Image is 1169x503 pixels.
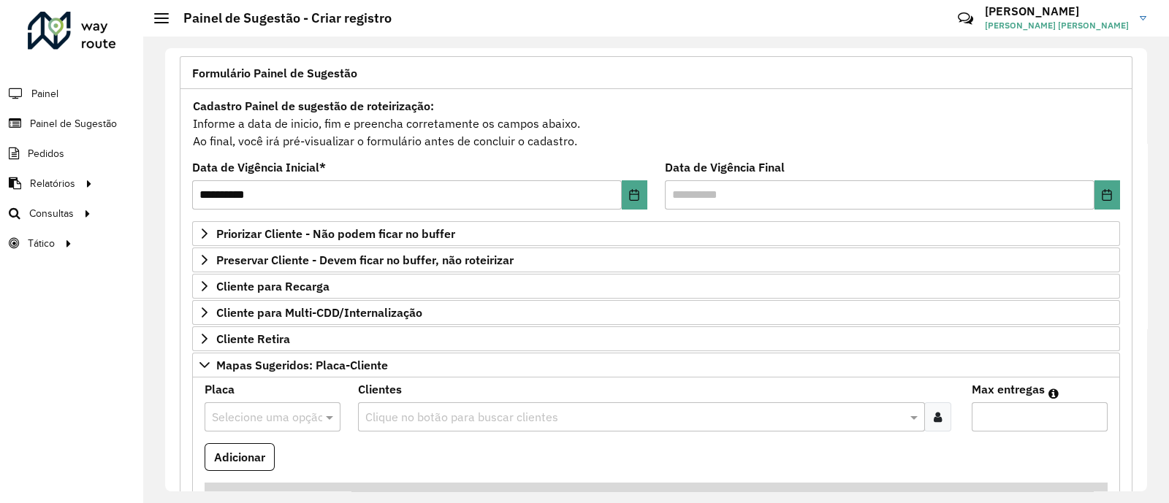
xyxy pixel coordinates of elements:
a: Preservar Cliente - Devem ficar no buffer, não roteirizar [192,247,1120,272]
div: Informe a data de inicio, fim e preencha corretamente os campos abaixo. Ao final, você irá pré-vi... [192,96,1120,150]
span: Priorizar Cliente - Não podem ficar no buffer [216,228,455,239]
span: Tático [28,236,55,251]
span: Pedidos [28,146,64,161]
span: [PERSON_NAME] [PERSON_NAME] [985,19,1129,32]
span: Mapas Sugeridos: Placa-Cliente [216,359,388,371]
span: Cliente para Multi-CDD/Internalização [216,307,422,318]
span: Preservar Cliente - Devem ficar no buffer, não roteirizar [216,254,514,266]
span: Painel [31,86,58,101]
button: Adicionar [205,443,275,471]
h2: Painel de Sugestão - Criar registro [169,10,392,26]
a: Cliente para Recarga [192,274,1120,299]
em: Máximo de clientes que serão colocados na mesma rota com os clientes informados [1048,388,1059,399]
a: Priorizar Cliente - Não podem ficar no buffer [192,221,1120,246]
span: Cliente para Recarga [216,280,330,292]
strong: Cadastro Painel de sugestão de roteirização: [193,99,434,113]
button: Choose Date [1094,180,1120,210]
label: Data de Vigência Inicial [192,158,326,176]
label: Placa [205,380,235,398]
span: Painel de Sugestão [30,116,117,131]
span: Consultas [29,206,74,221]
a: Mapas Sugeridos: Placa-Cliente [192,353,1120,377]
a: Contato Rápido [950,3,981,34]
span: Cliente Retira [216,333,290,345]
button: Choose Date [622,180,647,210]
h3: [PERSON_NAME] [985,4,1129,18]
span: Relatórios [30,176,75,191]
a: Cliente Retira [192,326,1120,351]
span: Formulário Painel de Sugestão [192,67,357,79]
label: Clientes [358,380,402,398]
label: Max entregas [972,380,1045,398]
a: Cliente para Multi-CDD/Internalização [192,300,1120,325]
label: Data de Vigência Final [665,158,785,176]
